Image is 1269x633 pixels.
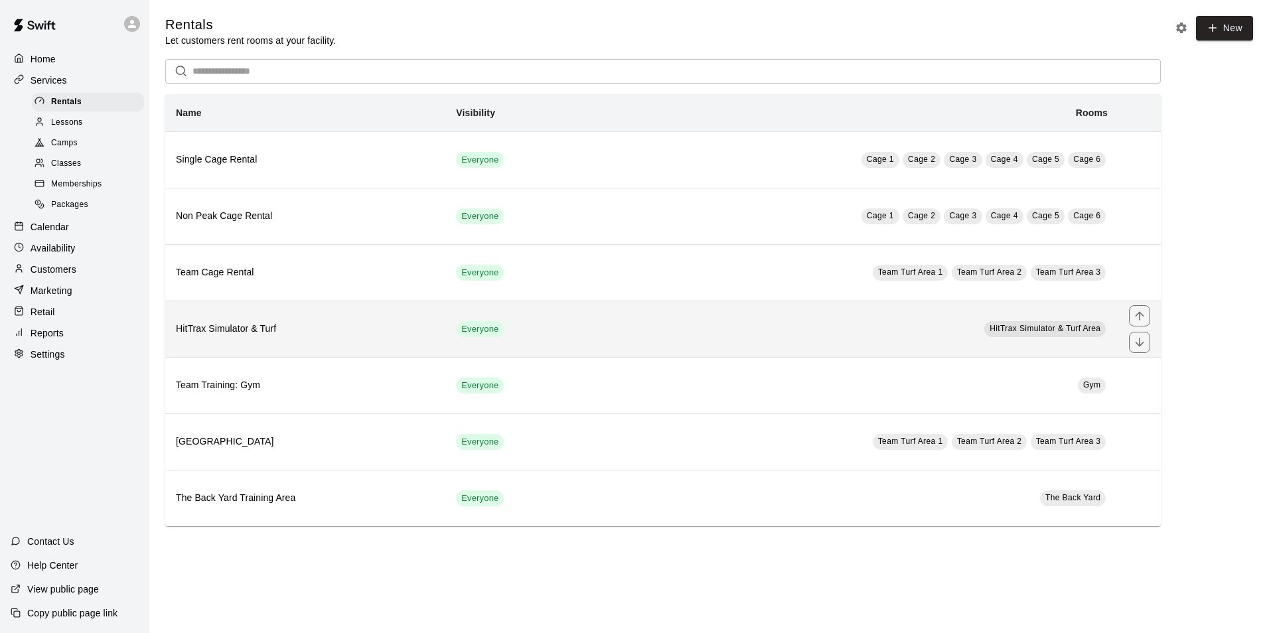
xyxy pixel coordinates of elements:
a: Packages [32,195,149,216]
span: Cage 2 [908,211,935,220]
b: Rooms [1076,107,1108,118]
a: Marketing [11,281,139,301]
span: Packages [51,198,88,212]
p: Home [31,52,56,66]
span: Team Turf Area 2 [957,267,1022,277]
a: Settings [11,344,139,364]
p: Services [31,74,67,87]
div: This service is visible to all of your customers [456,208,504,224]
span: Cage 1 [867,155,894,164]
span: Cage 1 [867,211,894,220]
h6: Team Cage Rental [176,265,435,280]
a: Classes [32,154,149,175]
span: Cage 6 [1073,155,1100,164]
a: Customers [11,259,139,279]
span: Team Turf Area 2 [957,437,1022,446]
a: Memberships [32,175,149,195]
p: Retail [31,305,55,318]
p: Let customers rent rooms at your facility. [165,34,336,47]
span: Cage 2 [908,155,935,164]
table: simple table [165,94,1161,526]
a: Calendar [11,217,139,237]
span: Classes [51,157,81,171]
span: The Back Yard [1045,493,1100,502]
div: Packages [32,196,144,214]
h5: Rentals [165,16,336,34]
p: Help Center [27,559,78,572]
h6: Single Cage Rental [176,153,435,167]
div: Camps [32,134,144,153]
b: Visibility [456,107,495,118]
a: Retail [11,302,139,322]
div: Lessons [32,113,144,132]
h6: The Back Yard Training Area [176,491,435,506]
span: Everyone [456,492,504,505]
button: move item up [1129,305,1150,326]
p: Availability [31,242,76,255]
div: This service is visible to all of your customers [456,378,504,393]
span: Cage 6 [1073,211,1100,220]
div: This service is visible to all of your customers [456,434,504,450]
div: Availability [11,238,139,258]
div: This service is visible to all of your customers [456,265,504,281]
p: Copy public page link [27,606,117,620]
div: This service is visible to all of your customers [456,152,504,168]
span: Everyone [456,380,504,392]
span: Cage 5 [1032,211,1059,220]
a: Services [11,70,139,90]
span: Everyone [456,210,504,223]
button: move item down [1129,332,1150,353]
span: Rentals [51,96,82,109]
span: Cage 4 [991,155,1018,164]
a: Lessons [32,112,149,133]
h6: [GEOGRAPHIC_DATA] [176,435,435,449]
a: Camps [32,133,149,154]
span: Team Turf Area 1 [878,437,943,446]
p: View public page [27,583,99,596]
div: Classes [32,155,144,173]
div: This service is visible to all of your customers [456,321,504,337]
b: Name [176,107,202,118]
p: Contact Us [27,535,74,548]
p: Customers [31,263,76,276]
span: Everyone [456,323,504,336]
button: Rental settings [1171,18,1191,38]
div: Rentals [32,93,144,111]
a: Rentals [32,92,149,112]
p: Calendar [31,220,69,234]
p: Settings [31,348,65,361]
span: HitTrax Simulator & Turf Area [990,324,1100,333]
a: Reports [11,323,139,343]
span: Everyone [456,154,504,167]
p: Reports [31,326,64,340]
span: Gym [1083,380,1101,389]
span: Team Turf Area 1 [878,267,943,277]
p: Marketing [31,284,72,297]
span: Camps [51,137,78,150]
span: Cage 4 [991,211,1018,220]
span: Lessons [51,116,83,129]
span: Team Turf Area 3 [1036,437,1101,446]
span: Everyone [456,436,504,449]
h6: HitTrax Simulator & Turf [176,322,435,336]
a: New [1196,16,1253,40]
span: Team Turf Area 3 [1036,267,1101,277]
span: Everyone [456,267,504,279]
span: Cage 5 [1032,155,1059,164]
h6: Team Training: Gym [176,378,435,393]
div: Memberships [32,175,144,194]
h6: Non Peak Cage Rental [176,209,435,224]
span: Cage 3 [949,155,976,164]
span: Memberships [51,178,102,191]
div: This service is visible to all of your customers [456,490,504,506]
a: Home [11,49,139,69]
span: Cage 3 [949,211,976,220]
